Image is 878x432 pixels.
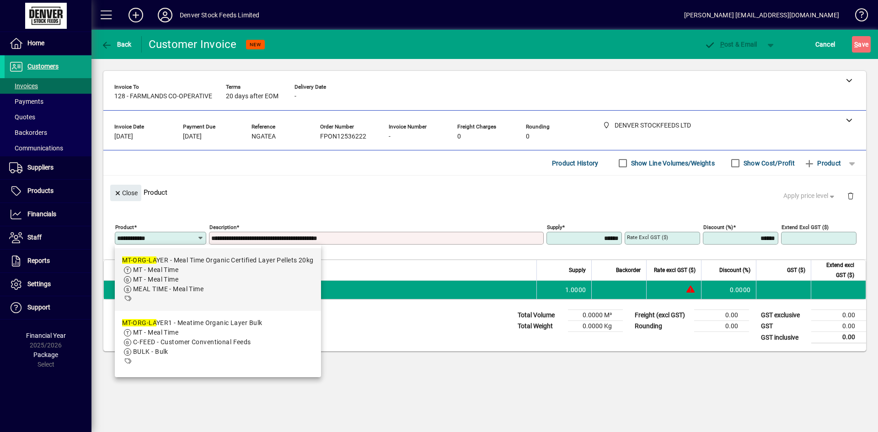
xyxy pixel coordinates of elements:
span: ave [854,37,868,52]
span: Reports [27,257,50,264]
mat-label: Extend excl GST ($) [782,224,829,230]
span: Settings [27,280,51,288]
span: GST ($) [787,265,805,275]
label: Show Line Volumes/Weights [629,159,715,168]
span: 0 [457,133,461,140]
span: Back [101,41,132,48]
span: Suppliers [27,164,54,171]
button: Add [121,7,150,23]
td: GST exclusive [756,310,811,321]
span: Rate excl GST ($) [654,265,696,275]
a: Backorders [5,125,91,140]
span: Cancel [815,37,835,52]
div: Denver Stock Feeds Limited [180,8,260,22]
span: Discount (%) [719,265,750,275]
a: Staff [5,226,91,249]
span: Staff [27,234,42,241]
span: Customers [27,63,59,70]
app-page-header-button: Close [108,188,144,197]
mat-label: Description [209,224,236,230]
button: Apply price level [780,188,840,204]
app-page-header-button: Delete [840,192,862,200]
button: Save [852,36,871,53]
td: 0.00 [694,310,749,321]
div: Product [103,176,866,209]
td: GST inclusive [756,332,811,343]
span: Support [27,304,50,311]
a: Support [5,296,91,319]
a: Payments [5,94,91,109]
a: Quotes [5,109,91,125]
div: Customer Invoice [149,37,237,52]
label: Show Cost/Profit [742,159,795,168]
mat-label: Supply [547,224,562,230]
span: S [854,41,858,48]
mat-label: Rate excl GST ($) [627,234,668,240]
td: 0.00 [694,321,749,332]
a: Suppliers [5,156,91,179]
td: 0.00 [811,321,866,332]
button: Back [99,36,134,53]
span: FPON12536222 [320,133,366,140]
div: [PERSON_NAME] [EMAIL_ADDRESS][DOMAIN_NAME] [684,8,839,22]
td: Rounding [630,321,694,332]
td: Total Weight [513,321,568,332]
td: 0.0000 M³ [568,310,623,321]
span: Package [33,351,58,358]
span: Close [114,186,138,201]
span: [DATE] [114,133,133,140]
span: Description [171,265,198,275]
span: Communications [9,144,63,152]
span: Product History [552,156,599,171]
a: Products [5,180,91,203]
span: 1.0000 [565,285,586,294]
span: DENVER STOCKFEEDS LTD [149,285,160,295]
span: Item [139,265,150,275]
span: - [389,133,391,140]
span: Extend excl GST ($) [817,260,854,280]
a: Financials [5,203,91,226]
td: 0.0000 Kg [568,321,623,332]
span: ost & Email [704,41,757,48]
button: Close [110,185,141,201]
span: Quotes [9,113,35,121]
app-page-header-button: Back [91,36,142,53]
span: - [294,93,296,100]
td: Total Volume [513,310,568,321]
a: Knowledge Base [848,2,867,32]
button: Cancel [813,36,838,53]
span: Supply [569,265,586,275]
td: 0.0000 [701,281,756,299]
a: Communications [5,140,91,156]
td: Freight (excl GST) [630,310,694,321]
span: Financial Year [26,332,66,339]
mat-label: Product [115,224,134,230]
span: [DATE] [183,133,202,140]
button: Post & Email [700,36,762,53]
td: GST [756,321,811,332]
button: Delete [840,185,862,207]
a: Invoices [5,78,91,94]
span: Backorders [9,129,47,136]
span: NGATEA [252,133,276,140]
span: 20 days after EOM [226,93,278,100]
span: Invoices [9,82,38,90]
a: Reports [5,250,91,272]
td: 0.00 [811,332,866,343]
span: Financials [27,210,56,218]
span: P [720,41,724,48]
span: Apply price level [783,191,836,201]
span: NEW [250,42,261,48]
span: Home [27,39,44,47]
span: Payments [9,98,43,105]
button: Profile [150,7,180,23]
td: 0.00 [811,310,866,321]
mat-label: Discount (%) [703,224,733,230]
a: Settings [5,273,91,296]
button: Product History [548,155,602,171]
span: 0 [526,133,530,140]
span: Backorder [616,265,641,275]
span: Products [27,187,54,194]
a: Home [5,32,91,55]
span: 128 - FARMLANDS CO-OPERATIVE [114,93,212,100]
